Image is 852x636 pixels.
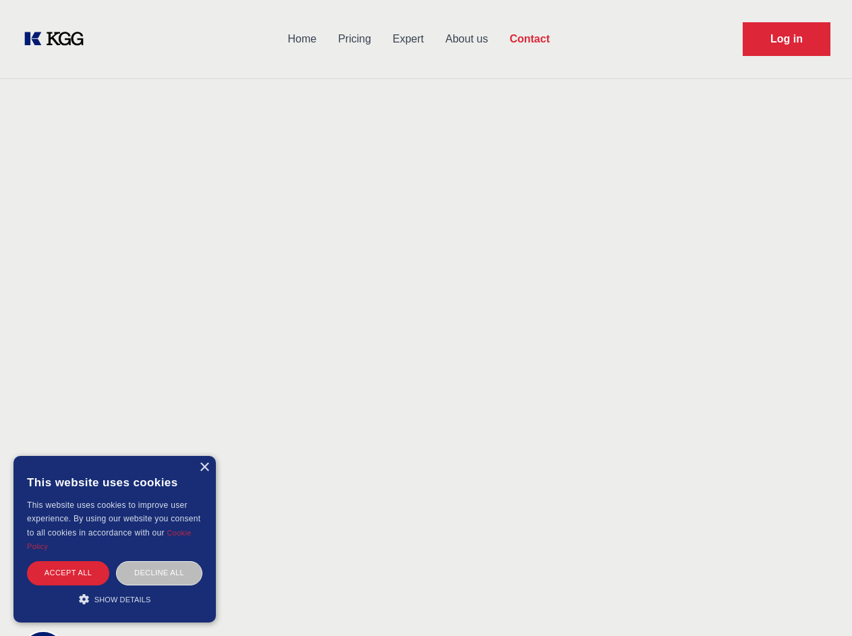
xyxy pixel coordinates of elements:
span: This website uses cookies to improve user experience. By using our website you consent to all coo... [27,500,200,538]
div: Accept all [27,561,109,585]
span: Show details [94,596,151,604]
a: Home [277,22,327,57]
a: Request Demo [743,22,830,56]
div: This website uses cookies [27,466,202,498]
a: Contact [499,22,561,57]
a: Cookie Policy [27,529,192,550]
iframe: Chat Widget [785,571,852,636]
a: KOL Knowledge Platform: Talk to Key External Experts (KEE) [22,28,94,50]
div: Show details [27,592,202,606]
a: Expert [382,22,434,57]
div: Close [199,463,209,473]
a: Pricing [327,22,382,57]
div: Decline all [116,561,202,585]
a: About us [434,22,499,57]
